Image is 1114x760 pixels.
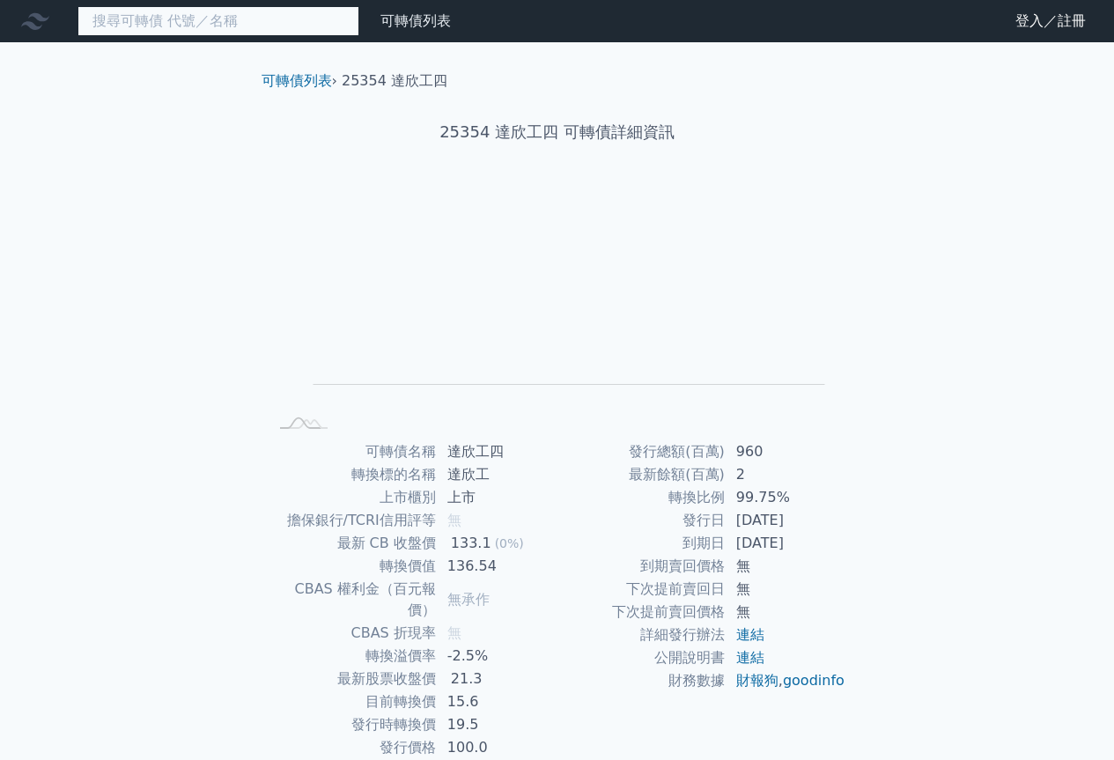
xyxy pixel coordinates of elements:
td: 上市 [437,486,557,509]
input: 搜尋可轉債 代號／名稱 [77,6,359,36]
td: 無 [726,601,846,623]
td: 轉換比例 [557,486,726,509]
span: 無 [447,624,461,641]
a: 連結 [736,649,764,666]
div: 133.1 [447,533,495,554]
td: 目前轉換價 [269,690,437,713]
td: 發行總額(百萬) [557,440,726,463]
td: 無 [726,578,846,601]
li: › [262,70,337,92]
td: 詳細發行辦法 [557,623,726,646]
td: 19.5 [437,713,557,736]
td: 最新餘額(百萬) [557,463,726,486]
td: 99.75% [726,486,846,509]
td: [DATE] [726,509,846,532]
td: 2 [726,463,846,486]
a: 可轉債列表 [262,72,332,89]
span: 無承作 [447,591,490,608]
td: CBAS 權利金（百元報價） [269,578,437,622]
td: CBAS 折現率 [269,622,437,645]
td: 到期賣回價格 [557,555,726,578]
a: 可轉債列表 [380,12,451,29]
td: 100.0 [437,736,557,759]
td: 擔保銀行/TCRI信用評等 [269,509,437,532]
a: 財報狗 [736,672,778,689]
td: 最新 CB 收盤價 [269,532,437,555]
td: 最新股票收盤價 [269,668,437,690]
td: 136.54 [437,555,557,578]
td: 上市櫃別 [269,486,437,509]
td: 發行時轉換價 [269,713,437,736]
a: goodinfo [783,672,845,689]
td: 達欣工 [437,463,557,486]
td: 到期日 [557,532,726,555]
td: 財務數據 [557,669,726,692]
td: 發行日 [557,509,726,532]
td: 達欣工四 [437,440,557,463]
li: 25354 達欣工四 [342,70,447,92]
td: 960 [726,440,846,463]
td: 發行價格 [269,736,437,759]
td: 轉換價值 [269,555,437,578]
td: 無 [726,555,846,578]
g: Chart [297,200,825,410]
h1: 25354 達欣工四 可轉債詳細資訊 [247,120,867,144]
td: 轉換標的名稱 [269,463,437,486]
td: 15.6 [437,690,557,713]
div: 21.3 [447,668,486,690]
td: -2.5% [437,645,557,668]
td: 下次提前賣回日 [557,578,726,601]
a: 連結 [736,626,764,643]
a: 登入／註冊 [1001,7,1100,35]
td: 轉換溢價率 [269,645,437,668]
td: 下次提前賣回價格 [557,601,726,623]
span: 無 [447,512,461,528]
span: (0%) [495,536,524,550]
td: 可轉債名稱 [269,440,437,463]
td: , [726,669,846,692]
td: 公開說明書 [557,646,726,669]
td: [DATE] [726,532,846,555]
